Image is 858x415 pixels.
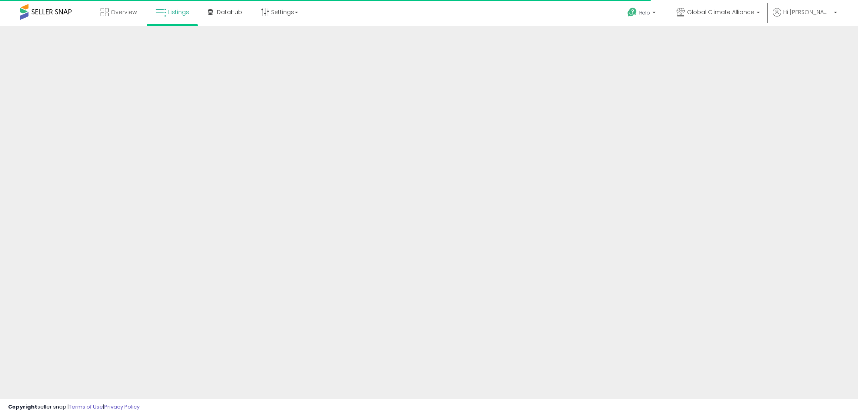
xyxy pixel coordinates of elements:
[217,8,242,16] span: DataHub
[639,9,650,16] span: Help
[627,7,637,17] i: Get Help
[773,8,837,26] a: Hi [PERSON_NAME]
[111,8,137,16] span: Overview
[783,8,831,16] span: Hi [PERSON_NAME]
[621,1,664,26] a: Help
[687,8,754,16] span: Global Climate Alliance
[168,8,189,16] span: Listings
